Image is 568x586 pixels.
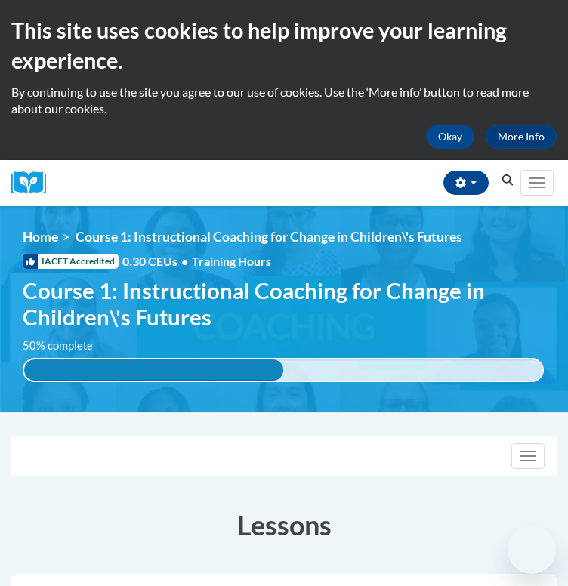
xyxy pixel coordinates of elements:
[181,254,188,268] span: •
[426,125,474,149] button: Okay
[443,171,489,195] button: Account Settings
[76,229,462,245] span: Course 1: Instructional Coaching for Change in Children\'s Futures
[23,338,110,354] label: 50% complete
[11,84,557,117] p: By continuing to use the site you agree to our use of cookies. Use the ‘More info’ button to read...
[519,160,557,206] div: Main menu
[192,254,271,268] span: Training Hours
[122,253,192,270] span: 0.30 CEUs
[24,359,283,381] div: 50% complete
[11,171,57,195] img: Logo brand
[508,526,556,574] iframe: Button to launch messaging window
[496,171,519,190] button: Search
[11,15,557,76] h2: This site uses cookies to help improve your learning experience.
[23,254,119,269] span: IACET Accredited
[23,277,545,330] span: Course 1: Instructional Coaching for Change in Children\'s Futures
[11,506,557,544] h3: Lessons
[11,171,57,195] a: Cox Campus
[23,229,58,245] a: Home
[486,125,557,149] a: More Info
